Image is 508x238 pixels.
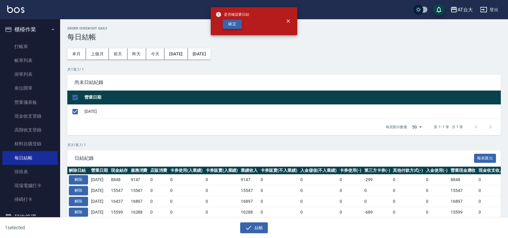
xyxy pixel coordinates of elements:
[424,207,449,218] td: 0
[69,208,88,217] button: 解除
[90,167,109,175] th: 營業日期
[169,196,204,207] td: 0
[391,167,424,175] th: 其他付款方式(-)
[363,207,392,218] td: -689
[240,222,268,233] button: 結帳
[129,175,149,185] td: 9147
[363,185,392,196] td: 0
[109,196,129,207] td: 16437
[67,33,501,41] h3: 每日結帳
[129,207,149,218] td: 16288
[282,14,295,28] button: close
[69,197,88,206] button: 解除
[363,196,392,207] td: 0
[363,167,392,175] th: 第三方卡券(-)
[67,67,501,72] p: 共 1 筆, 1 / 1
[2,40,58,54] a: 打帳單
[2,209,58,225] button: 預約管理
[90,185,109,196] td: [DATE]
[69,175,88,184] button: 解除
[299,175,338,185] td: 0
[2,193,58,206] a: 掃碼打卡
[239,207,259,218] td: 16288
[338,196,363,207] td: 0
[391,196,424,207] td: 0
[338,167,363,175] th: 卡券使用(-)
[169,175,204,185] td: 0
[449,167,477,175] th: 營業現金應收
[149,167,169,175] th: 店販消費
[338,207,363,218] td: 0
[239,167,259,175] th: 業績收入
[7,5,24,13] img: Logo
[2,67,58,81] a: 掛單列表
[239,196,259,207] td: 16897
[149,207,169,218] td: 0
[109,167,129,175] th: 現金結存
[299,167,338,175] th: 入金儲值(不入業績)
[424,196,449,207] td: 0
[363,175,392,185] td: -299
[239,175,259,185] td: 9147
[259,196,299,207] td: 0
[2,54,58,67] a: 帳單列表
[2,95,58,109] a: 營業儀表板
[129,185,149,196] td: 15547
[477,175,505,185] td: 0
[449,207,477,218] td: 15599
[474,155,496,161] a: 報表匯出
[434,124,463,130] p: 第 1–1 筆 共 1 筆
[478,4,501,15] button: 登出
[204,196,240,207] td: 0
[216,11,249,17] span: 是否確認要日結
[67,142,501,148] p: 共 31 筆, 1 / 1
[477,196,505,207] td: 0
[83,91,501,105] th: 營業日期
[2,109,58,123] a: 現金收支登錄
[391,185,424,196] td: 0
[391,175,424,185] td: 0
[259,167,299,175] th: 卡券販賣(不入業績)
[90,175,109,185] td: [DATE]
[410,119,424,135] div: 50
[2,151,58,165] a: 每日結帳
[424,167,449,175] th: 入金使用(-)
[2,137,58,151] a: 材料自購登錄
[299,196,338,207] td: 0
[127,48,146,60] button: 昨天
[169,207,204,218] td: 0
[474,154,496,163] button: 報表匯出
[90,207,109,218] td: [DATE]
[223,20,242,29] button: 確定
[109,48,127,60] button: 前天
[338,175,363,185] td: 0
[2,179,58,193] a: 現場電腦打卡
[164,48,188,60] button: [DATE]
[448,4,475,16] button: AT台大
[90,196,109,207] td: [DATE]
[83,104,501,119] td: [DATE]
[2,81,58,95] a: 座位開單
[477,185,505,196] td: 0
[169,167,204,175] th: 卡券使用(入業績)
[109,175,129,185] td: 8848
[386,124,407,130] p: 每頁顯示數量
[149,196,169,207] td: 0
[75,79,494,85] span: 尚未日結紀錄
[149,175,169,185] td: 0
[424,185,449,196] td: 0
[86,48,109,60] button: 上個月
[259,207,299,218] td: 0
[109,185,129,196] td: 15547
[391,207,424,218] td: 0
[204,175,240,185] td: 0
[204,207,240,218] td: 0
[69,186,88,195] button: 解除
[259,185,299,196] td: 0
[449,175,477,185] td: 8848
[129,167,149,175] th: 服務消費
[433,4,445,16] button: save
[2,22,58,37] button: 櫃檯作業
[299,207,338,218] td: 0
[477,207,505,218] td: 0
